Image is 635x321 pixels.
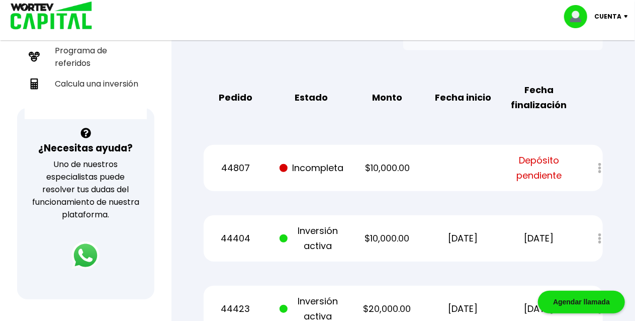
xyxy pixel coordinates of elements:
[38,141,133,155] h3: ¿Necesitas ayuda?
[280,160,343,176] p: Incompleta
[355,160,419,176] p: $10,000.00
[280,223,343,254] p: Inversión activa
[594,9,621,24] p: Cuenta
[507,231,571,246] p: [DATE]
[507,153,571,183] span: Depósito pendiente
[564,5,594,28] img: profile-image
[435,90,491,105] b: Fecha inicio
[507,301,571,316] p: [DATE]
[372,90,402,105] b: Monto
[29,51,40,62] img: recomiendanos-icon.9b8e9327.svg
[507,83,571,113] b: Fecha finalización
[621,15,635,18] img: icon-down
[29,78,40,90] img: calculadora-icon.17d418c4.svg
[355,231,419,246] p: $10,000.00
[25,40,147,73] a: Programa de referidos
[295,90,328,105] b: Estado
[204,160,267,176] p: 44807
[431,301,495,316] p: [DATE]
[25,73,147,94] a: Calcula una inversión
[204,301,267,316] p: 44423
[538,291,625,313] div: Agendar llamada
[219,90,252,105] b: Pedido
[30,158,141,221] p: Uno de nuestros especialistas puede resolver tus dudas del funcionamiento de nuestra plataforma.
[204,231,267,246] p: 44404
[431,231,495,246] p: [DATE]
[355,301,419,316] p: $20,000.00
[71,242,100,270] img: logos_whatsapp-icon.242b2217.svg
